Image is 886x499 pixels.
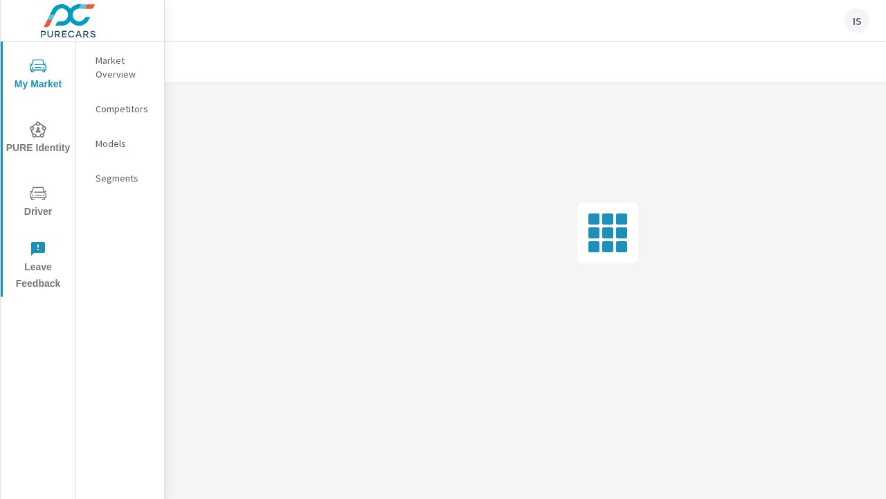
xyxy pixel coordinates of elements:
[5,121,71,157] span: PURE Identity
[5,185,71,220] span: Driver
[5,240,71,292] span: Leave Feedback
[96,53,153,81] p: Market Overview
[844,8,869,33] div: IS
[76,168,164,189] div: Segments
[96,171,153,185] p: Segments
[96,137,153,150] p: Models
[76,98,164,119] div: Competitors
[5,58,71,93] span: My Market
[1,42,75,297] div: nav menu
[76,50,164,85] div: Market Overview
[96,102,153,116] p: Competitors
[76,133,164,154] div: Models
